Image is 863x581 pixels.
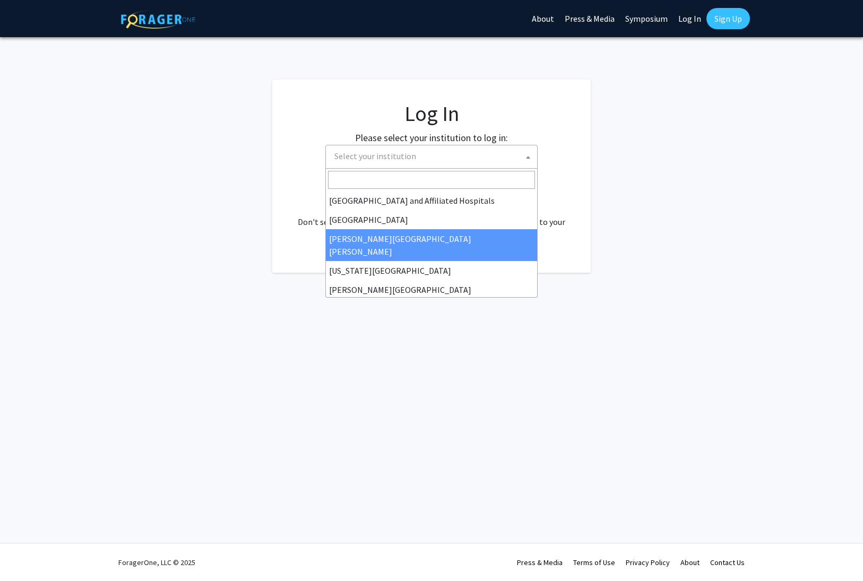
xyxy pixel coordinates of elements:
[325,145,538,169] span: Select your institution
[706,8,750,29] a: Sign Up
[118,544,195,581] div: ForagerOne, LLC © 2025
[355,131,508,145] label: Please select your institution to log in:
[294,101,569,126] h1: Log In
[330,145,537,167] span: Select your institution
[517,558,563,567] a: Press & Media
[626,558,670,567] a: Privacy Policy
[680,558,700,567] a: About
[326,210,537,229] li: [GEOGRAPHIC_DATA]
[334,151,416,161] span: Select your institution
[328,171,535,189] input: Search
[326,280,537,299] li: [PERSON_NAME][GEOGRAPHIC_DATA]
[710,558,745,567] a: Contact Us
[326,261,537,280] li: [US_STATE][GEOGRAPHIC_DATA]
[294,190,569,241] div: No account? . Don't see your institution? about bringing ForagerOne to your institution.
[326,229,537,261] li: [PERSON_NAME][GEOGRAPHIC_DATA][PERSON_NAME]
[326,191,537,210] li: [GEOGRAPHIC_DATA] and Affiliated Hospitals
[121,10,195,29] img: ForagerOne Logo
[573,558,615,567] a: Terms of Use
[8,533,45,573] iframe: Chat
